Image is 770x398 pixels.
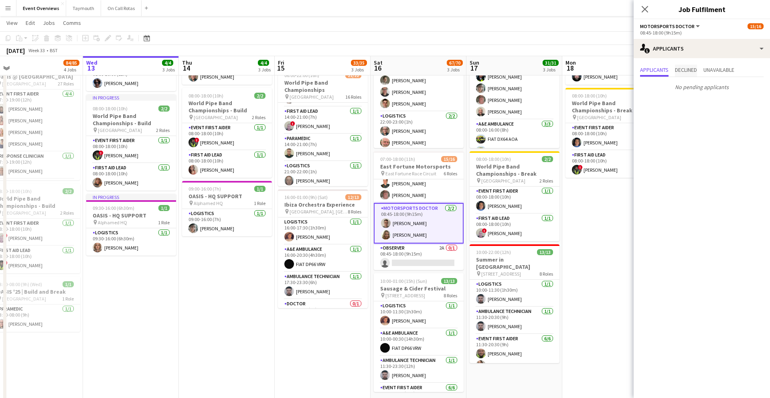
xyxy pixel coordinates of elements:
[348,209,361,215] span: 8 Roles
[60,210,74,216] span: 2 Roles
[86,136,176,163] app-card-role: Event First Aider1/108:00-18:00 (10h)![PERSON_NAME]
[481,178,525,184] span: [GEOGRAPHIC_DATA]
[85,63,97,73] span: 13
[156,127,170,133] span: 2 Roles
[572,93,607,99] span: 08:00-18:00 (10h)
[188,93,223,99] span: 08:00-18:00 (10h)
[16,0,66,16] button: Event Overviews
[258,60,269,66] span: 4/4
[373,63,383,73] span: 16
[26,19,35,26] span: Edit
[470,256,559,270] h3: Summer in [GEOGRAPHIC_DATA]
[86,194,176,256] div: In progress09:30-16:00 (6h30m)1/1OASIS - HQ SUPPORT Alphamed HQ1 RoleLogistics1/109:30-16:00 (6h3...
[278,201,368,208] h3: Ibiza Orchestra Experience
[182,59,192,66] span: Thu
[564,63,576,73] span: 18
[182,150,272,178] app-card-role: First Aid Lead1/108:00-18:00 (10h)[PERSON_NAME]
[278,134,368,161] app-card-role: Paramedic1/114:00-21:00 (7h)[PERSON_NAME]
[476,249,511,255] span: 10:00-22:00 (12h)
[278,189,368,308] div: 16:00-01:00 (9h) (Sat)12/13Ibiza Orchestra Experience [GEOGRAPHIC_DATA], [GEOGRAPHIC_DATA]8 Roles...
[640,23,701,29] button: Motorsports Doctor
[444,171,457,177] span: 6 Roles
[278,161,368,189] app-card-role: Logistics1/121:00-22:00 (1h)[PERSON_NAME]
[565,123,655,150] app-card-role: Event First Aider1/108:00-18:00 (10h)[PERSON_NAME]
[468,63,479,73] span: 17
[470,29,559,148] app-job-card: 07:00-17:00 (10h)16/16East Fortune Motorsports East Fortune Race Circuit6 RolesLogistics4/407:00-...
[290,94,334,100] span: [GEOGRAPHIC_DATA]
[470,187,559,214] app-card-role: Event First Aider1/108:00-18:00 (10h)[PERSON_NAME]
[63,188,74,194] span: 2/2
[640,67,669,73] span: Applicants
[277,63,284,73] span: 15
[470,307,559,334] app-card-role: Ambulance Technician1/111:30-20:30 (9h)[PERSON_NAME]
[537,249,553,255] span: 13/13
[634,4,770,14] h3: Job Fulfilment
[634,80,770,94] p: No pending applicants
[351,67,367,73] div: 3 Jobs
[58,81,74,87] span: 27 Roles
[278,67,368,186] app-job-card: 06:00-22:00 (16h)21/22World Pipe Band Championships [GEOGRAPHIC_DATA]16 Roles14:00-21:00 (7h)[PER...
[470,214,559,241] app-card-role: First Aid Lead1/108:00-18:00 (10h)![PERSON_NAME]
[470,151,559,241] app-job-card: 08:00-18:00 (10h)2/2World Pipe Band Championships - Break [GEOGRAPHIC_DATA]2 RolesEvent First Aid...
[640,23,695,29] span: Motorsports Doctor
[290,209,348,215] span: [GEOGRAPHIC_DATA], [GEOGRAPHIC_DATA]
[3,260,8,265] span: !
[162,67,175,73] div: 3 Jobs
[254,186,265,192] span: 1/1
[374,273,464,392] app-job-card: 10:00-01:00 (15h) (Sun)13/13Sausage & Cider Festival [STREET_ADDRESS]8 RolesLogistics1/110:00-11:...
[278,59,284,66] span: Fri
[182,88,272,178] app-job-card: 08:00-18:00 (10h)2/2World Pipe Band Championships - Build [GEOGRAPHIC_DATA]2 RolesEvent First Aid...
[2,296,46,302] span: [GEOGRAPHIC_DATA]
[640,30,764,36] div: 08:45-18:00 (9h15m)
[2,81,46,87] span: [GEOGRAPHIC_DATA]
[380,156,415,162] span: 07:00-18:00 (11h)
[26,47,47,53] span: Week 33
[86,64,176,91] app-card-role: Paramedic1/108:00-20:00 (12h)[PERSON_NAME]
[470,120,559,170] app-card-role: A&E Ambulance3/308:00-16:00 (8h)FIAT DX64 AOAFIAT DX65 AAK
[345,194,361,200] span: 12/13
[278,245,368,272] app-card-role: A&E Ambulance1/116:00-20:30 (4h30m)FIAT DP66 VRW
[93,106,128,112] span: 08:00-18:00 (10h)
[470,57,559,120] app-card-role: Logistics4/407:00-08:30 (1h30m)[PERSON_NAME][PERSON_NAME][PERSON_NAME][PERSON_NAME]
[470,244,559,363] div: 10:00-22:00 (12h)13/13Summer in [GEOGRAPHIC_DATA] [STREET_ADDRESS]8 RolesLogistics1/110:00-11:30 ...
[543,60,559,66] span: 31/31
[98,127,142,133] span: [GEOGRAPHIC_DATA]
[182,99,272,114] h3: World Pipe Band Championships - Build
[6,19,18,26] span: View
[99,150,103,155] span: !
[64,67,79,73] div: 4 Jobs
[182,193,272,200] h3: OASIS - HQ SUPPORT
[543,67,558,73] div: 3 Jobs
[86,163,176,191] app-card-role: First Aid Lead1/108:00-18:00 (10h)[PERSON_NAME]
[481,271,521,277] span: [STREET_ADDRESS]
[3,233,8,238] span: !
[98,219,127,225] span: Alphamed HQ
[539,271,553,277] span: 8 Roles
[374,29,464,148] div: 05:00-23:00 (18h)39/41World Pipe Band Championships [GEOGRAPHIC_DATA]22 RolesEvent First Aider6/6...
[278,299,368,327] app-card-role: Doctor0/117:30-23:30 (6h)
[182,209,272,236] app-card-role: Logistics1/109:00-16:00 (7h)[PERSON_NAME]
[182,123,272,150] app-card-role: Event First Aider1/108:00-18:00 (10h)![PERSON_NAME]
[374,356,464,383] app-card-role: Ambulance Technician1/111:30-23:30 (12h)[PERSON_NAME]
[63,281,74,287] span: 1/1
[278,217,368,245] app-card-role: Logistics1/116:00-17:30 (1h30m)[PERSON_NAME]
[254,93,265,99] span: 2/2
[40,18,58,28] a: Jobs
[565,150,655,178] app-card-role: First Aid Lead1/108:00-18:00 (10h)![PERSON_NAME]
[278,272,368,299] app-card-role: Ambulance Technician1/117:30-23:30 (6h)[PERSON_NAME]
[86,194,176,200] div: In progress
[441,156,457,162] span: 15/16
[374,112,464,150] app-card-role: Logistics2/222:00-23:00 (1h)[PERSON_NAME][PERSON_NAME]
[441,278,457,284] span: 13/13
[565,88,655,178] app-job-card: 08:00-18:00 (10h)2/2World Pipe Band Championships - Break [GEOGRAPHIC_DATA]2 RolesEvent First Aid...
[181,63,192,73] span: 14
[188,186,221,192] span: 09:00-16:00 (7h)
[577,114,621,120] span: [GEOGRAPHIC_DATA]
[6,47,25,55] div: [DATE]
[482,228,487,233] span: !
[63,60,79,66] span: 84/85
